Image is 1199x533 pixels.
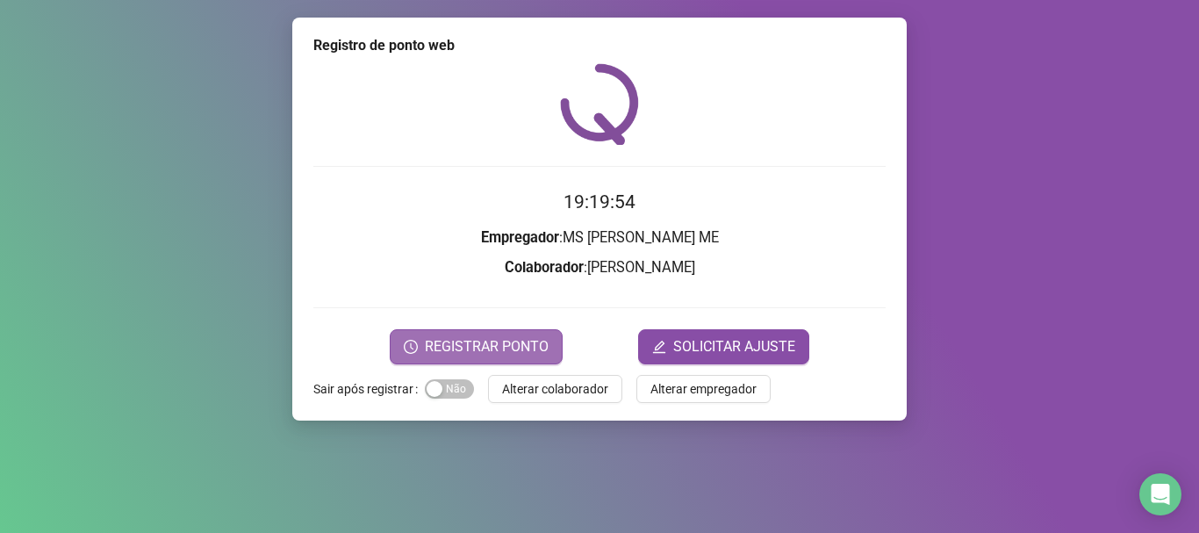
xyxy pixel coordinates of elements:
span: edit [652,340,666,354]
time: 19:19:54 [564,191,635,212]
button: Alterar empregador [636,375,771,403]
span: REGISTRAR PONTO [425,336,549,357]
img: QRPoint [560,63,639,145]
h3: : MS [PERSON_NAME] ME [313,227,886,249]
span: Alterar colaborador [502,379,608,399]
span: clock-circle [404,340,418,354]
button: REGISTRAR PONTO [390,329,563,364]
strong: Empregador [481,229,559,246]
strong: Colaborador [505,259,584,276]
label: Sair após registrar [313,375,425,403]
div: Open Intercom Messenger [1139,473,1181,515]
button: Alterar colaborador [488,375,622,403]
h3: : [PERSON_NAME] [313,256,886,279]
span: SOLICITAR AJUSTE [673,336,795,357]
button: editSOLICITAR AJUSTE [638,329,809,364]
span: Alterar empregador [650,379,757,399]
div: Registro de ponto web [313,35,886,56]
